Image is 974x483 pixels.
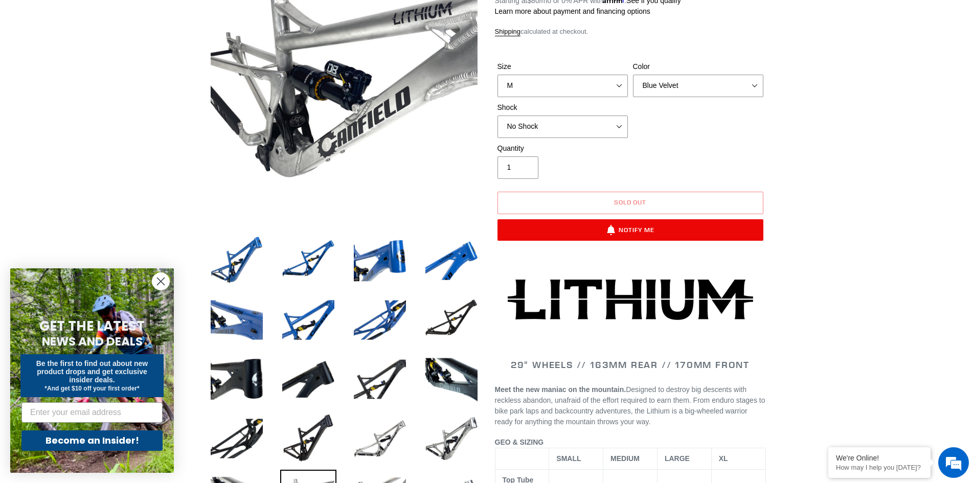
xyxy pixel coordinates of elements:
[665,454,690,463] span: LARGE
[423,351,480,407] img: Load image into Gallery viewer, LITHIUM - Frameset
[495,385,626,394] b: Meet the new maniac on the mountain.
[508,279,753,320] img: Lithium-Logo_480x480.png
[495,438,544,446] span: GEO & SIZING
[497,102,628,113] label: Shock
[44,385,139,392] span: *And get $10 off your first order*
[280,233,336,289] img: Load image into Gallery viewer, LITHIUM - Frameset
[614,198,647,206] span: Sold out
[42,333,143,350] span: NEWS AND DEALS
[69,57,187,71] div: Chat with us now
[33,51,58,77] img: d_696896380_company_1647369064580_696896380
[648,418,650,426] span: .
[39,317,145,335] span: GET THE LATEST
[495,396,765,426] span: From enduro stages to bike park laps and backcountry adventures, the Lithium is a big-wheeled war...
[495,7,650,15] a: Learn more about payment and financing options
[495,28,521,36] a: Shipping
[497,219,763,241] button: Notify Me
[423,410,480,467] img: Load image into Gallery viewer, LITHIUM - Frameset
[280,351,336,407] img: Load image into Gallery viewer, LITHIUM - Frameset
[495,385,765,426] span: Designed to destroy big descents with reckless abandon, unafraid of the effort required to earn t...
[633,61,763,72] label: Color
[152,272,170,290] button: Close dialog
[719,454,728,463] span: XL
[495,27,766,37] div: calculated at checkout.
[511,359,750,371] span: 29" WHEELS // 163mm REAR // 170mm FRONT
[11,56,27,72] div: Navigation go back
[352,233,408,289] img: Load image into Gallery viewer, LITHIUM - Frameset
[610,454,640,463] span: MEDIUM
[352,292,408,348] img: Load image into Gallery viewer, LITHIUM - Frameset
[209,233,265,289] img: Load image into Gallery viewer, LITHIUM - Frameset
[168,5,192,30] div: Minimize live chat window
[209,410,265,467] img: Load image into Gallery viewer, LITHIUM - Frameset
[423,233,480,289] img: Load image into Gallery viewer, LITHIUM - Frameset
[497,61,628,72] label: Size
[280,292,336,348] img: Load image into Gallery viewer, LITHIUM - Frameset
[21,402,163,423] input: Enter your email address
[836,454,923,462] div: We're Online!
[497,143,628,154] label: Quantity
[836,464,923,471] p: How may I help you today?
[352,351,408,407] img: Load image into Gallery viewer, LITHIUM - Frameset
[556,454,581,463] span: SMALL
[59,129,141,232] span: We're online!
[21,430,163,451] button: Become an Insider!
[5,279,195,315] textarea: Type your message and hit 'Enter'
[497,192,763,214] button: Sold out
[280,410,336,467] img: Load image into Gallery viewer, LITHIUM - Frameset
[36,359,148,384] span: Be the first to find out about new product drops and get exclusive insider deals.
[209,351,265,407] img: Load image into Gallery viewer, LITHIUM - Frameset
[423,292,480,348] img: Load image into Gallery viewer, LITHIUM - Frameset
[209,292,265,348] img: Load image into Gallery viewer, LITHIUM - Frameset
[352,410,408,467] img: Load image into Gallery viewer, LITHIUM - Frameset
